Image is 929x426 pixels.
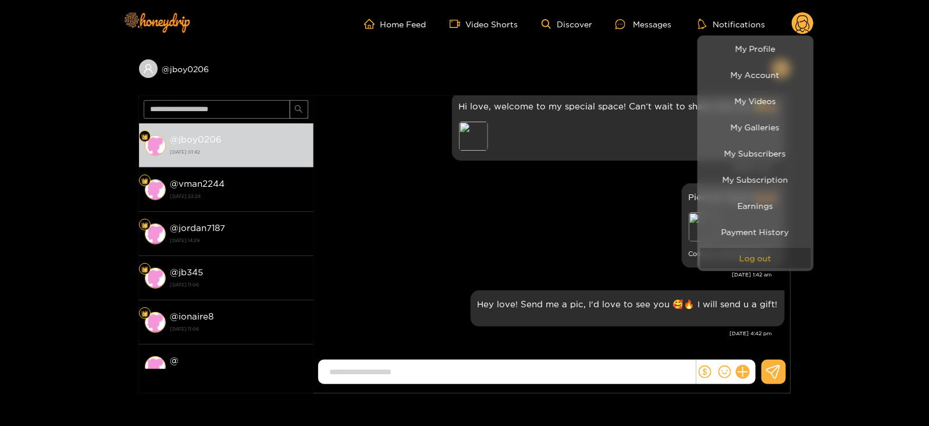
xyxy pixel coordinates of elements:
a: My Account [700,65,811,85]
a: My Videos [700,91,811,111]
a: My Subscription [700,169,811,190]
button: Log out [700,248,811,268]
a: My Subscribers [700,143,811,164]
a: My Profile [700,38,811,59]
a: Payment History [700,222,811,242]
a: Earnings [700,196,811,216]
a: My Galleries [700,117,811,137]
